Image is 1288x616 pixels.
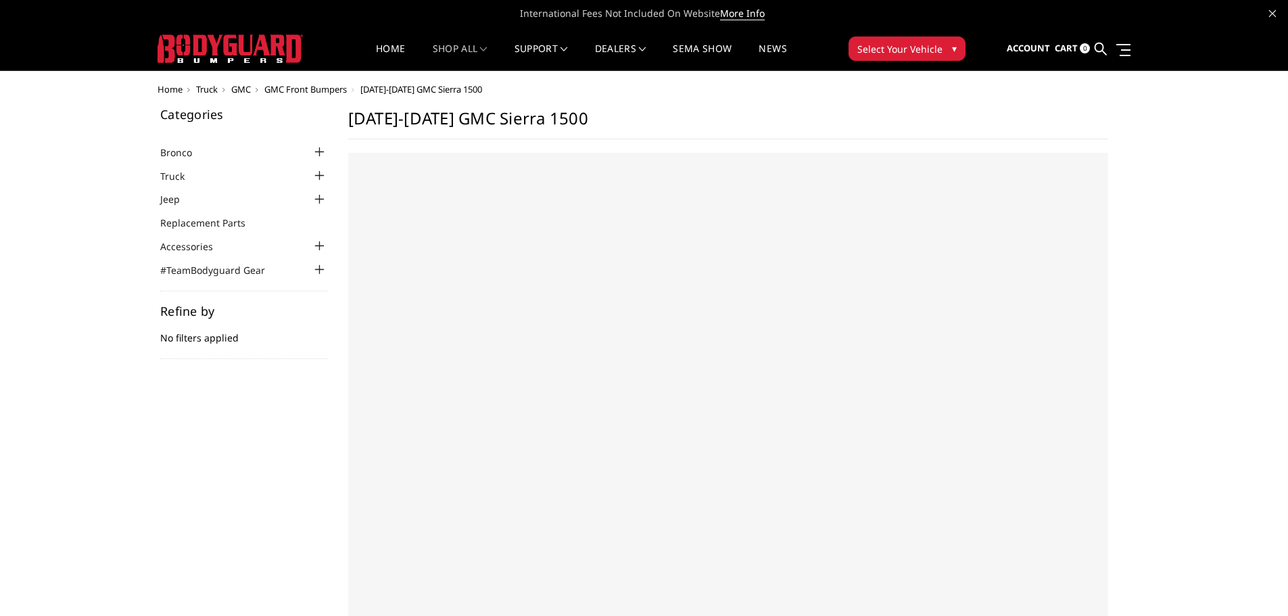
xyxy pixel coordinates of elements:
img: BODYGUARD BUMPERS [158,34,303,63]
a: Support [515,44,568,70]
a: Home [158,83,183,95]
a: Truck [160,169,201,183]
span: Select Your Vehicle [857,42,943,56]
a: More Info [720,7,765,20]
a: Bronco [160,145,209,160]
a: Replacement Parts [160,216,262,230]
div: No filters applied [160,305,328,359]
a: Accessories [160,239,230,254]
a: #TeamBodyguard Gear [160,263,282,277]
a: Jeep [160,192,197,206]
a: Account [1007,30,1050,67]
iframe: Chat Widget [1220,551,1288,616]
a: Truck [196,83,218,95]
span: 0 [1080,43,1090,53]
a: Cart 0 [1055,30,1090,67]
span: Account [1007,42,1050,54]
a: shop all [433,44,487,70]
a: GMC [231,83,251,95]
a: News [759,44,786,70]
a: Home [376,44,405,70]
iframe: Form 0 [362,166,1095,268]
h5: Refine by [160,305,328,317]
span: ▾ [952,41,957,55]
a: Dealers [595,44,646,70]
span: Cart [1055,42,1078,54]
a: GMC Front Bumpers [264,83,347,95]
h5: Categories [160,108,328,120]
h1: [DATE]-[DATE] GMC Sierra 1500 [348,108,1108,139]
span: [DATE]-[DATE] GMC Sierra 1500 [360,83,482,95]
button: Select Your Vehicle [849,37,965,61]
a: SEMA Show [673,44,732,70]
